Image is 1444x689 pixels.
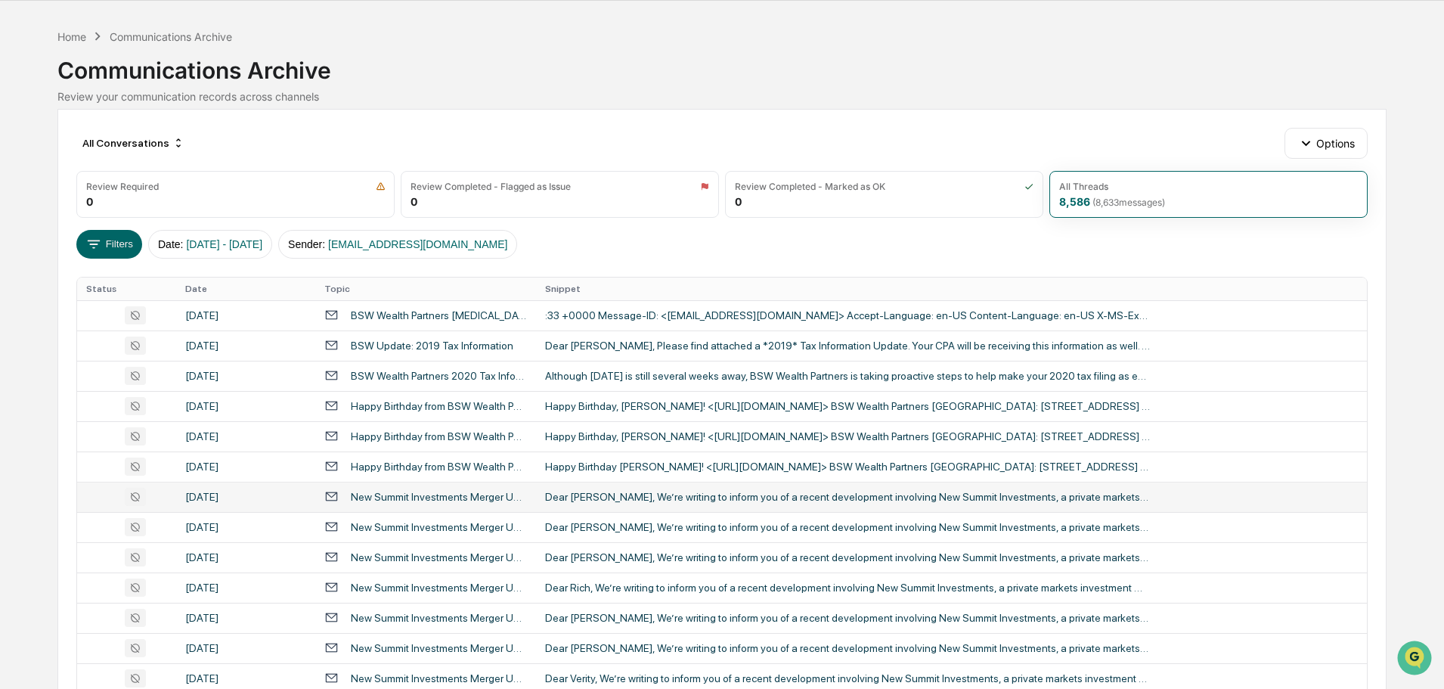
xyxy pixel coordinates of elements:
div: Although [DATE] is still several weeks away, BSW Wealth Partners is taking proactive steps to hel... [545,370,1150,382]
div: Start new chat [51,116,248,131]
div: Dear [PERSON_NAME]﻿, We’re writing to inform you of a recent development involving New Summit Inv... [545,612,1150,624]
div: [DATE] [185,672,306,684]
div: [DATE] [185,430,306,442]
div: Review Completed - Flagged as Issue [411,181,571,192]
div: 0 [735,195,742,208]
div: Communications Archive [110,30,232,43]
div: New Summit Investments Merger Update [351,582,527,594]
div: Dear [PERSON_NAME]﻿, We’re writing to inform you of a recent development involving New Summit Inv... [545,491,1150,503]
th: Snippet [536,278,1367,300]
div: :33 +0000 Message-ID: <[EMAIL_ADDRESS][DOMAIN_NAME]> Accept-Language: en-US Content-Language: en-... [545,309,1150,321]
span: [DATE] - [DATE] [186,238,262,250]
div: New Summit Investments Merger Update [351,642,527,654]
div: New Summit Investments Merger Update [351,491,527,503]
button: Start new chat [257,120,275,138]
div: [DATE] [185,309,306,321]
div: [DATE] [185,340,306,352]
div: Happy Birthday from BSW Wealth Partners [351,461,527,473]
th: Date [176,278,315,300]
div: 🗄️ [110,192,122,204]
button: Sender:[EMAIL_ADDRESS][DOMAIN_NAME] [278,230,517,259]
a: 🔎Data Lookup [9,213,101,241]
div: Happy Birthday from BSW Wealth Partners [351,430,527,442]
div: Happy Birthday, [PERSON_NAME]! <[URL][DOMAIN_NAME]> BSW Wealth Partners [GEOGRAPHIC_DATA]: [STREE... [545,400,1150,412]
button: Filters [76,230,142,259]
span: Pylon [150,256,183,268]
div: [DATE] [185,400,306,412]
span: ( 8,633 messages) [1092,197,1165,208]
div: New Summit Investments Merger Update [351,672,527,684]
div: 🔎 [15,221,27,233]
div: BSW Wealth Partners 2020 Tax Information Update [351,370,527,382]
iframe: Open customer support [1396,639,1436,680]
img: icon [1024,182,1033,191]
div: All Conversations [76,131,191,155]
img: icon [376,182,386,191]
div: 🖐️ [15,192,27,204]
a: 🖐️Preclearance [9,185,104,212]
div: Review Completed - Marked as OK [735,181,885,192]
div: Happy Birthday, [PERSON_NAME]! <[URL][DOMAIN_NAME]> BSW Wealth Partners [GEOGRAPHIC_DATA]: [STREE... [545,430,1150,442]
div: 0 [86,195,93,208]
div: Dear [PERSON_NAME]﻿, We’re writing to inform you of a recent development involving New Summit Inv... [545,642,1150,654]
div: [DATE] [185,521,306,533]
div: Communications Archive [57,45,1386,84]
a: 🗄️Attestations [104,185,194,212]
div: Home [57,30,86,43]
img: 1746055101610-c473b297-6a78-478c-a979-82029cc54cd1 [15,116,42,143]
div: Happy Birthday [PERSON_NAME]! <[URL][DOMAIN_NAME]> BSW Wealth Partners [GEOGRAPHIC_DATA]: [STREET... [545,461,1150,473]
div: New Summit Investments Merger Update [351,612,527,624]
div: New Summit Investments Merger Update [351,521,527,533]
div: [DATE] [185,642,306,654]
div: Review your communication records across channels [57,90,1386,103]
div: Happy Birthday from BSW Wealth Partners [351,400,527,412]
div: Dear [PERSON_NAME]﻿, We’re writing to inform you of a recent development involving New Summit Inv... [545,521,1150,533]
th: Topic [315,278,536,300]
p: How can we help? [15,32,275,56]
div: New Summit Investments Merger Update [351,551,527,563]
div: [DATE] [185,491,306,503]
div: [DATE] [185,551,306,563]
span: Data Lookup [30,219,95,234]
img: icon [700,182,709,191]
div: Dear [PERSON_NAME]﻿, We’re writing to inform you of a recent development involving New Summit Inv... [545,551,1150,563]
div: Dear [PERSON_NAME], Please find attached a *2019* Tax Information Update. Your CPA will be receiv... [545,340,1150,352]
div: [DATE] [185,370,306,382]
div: All Threads [1059,181,1108,192]
div: [DATE] [185,461,306,473]
span: Preclearance [30,191,98,206]
div: [DATE] [185,612,306,624]
button: Options [1284,128,1367,158]
th: Status [77,278,175,300]
div: 8,586 [1059,195,1165,208]
div: Review Required [86,181,159,192]
button: Date:[DATE] - [DATE] [148,230,272,259]
div: BSW Update: 2019 Tax Information [351,340,513,352]
div: [DATE] [185,582,306,594]
div: Dear Verity﻿, We’re writing to inform you of a recent development involving New Summit Investment... [545,672,1150,684]
span: [EMAIL_ADDRESS][DOMAIN_NAME] [328,238,507,250]
div: 0 [411,195,417,208]
a: Powered byPylon [107,256,183,268]
div: Dear Rich﻿, We’re writing to inform you of a recent development involving New Summit Investments,... [545,582,1150,594]
span: Attestations [125,191,187,206]
div: We're available if you need us! [51,131,191,143]
div: BSW Wealth Partners [MEDICAL_DATA] Update [351,309,527,321]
